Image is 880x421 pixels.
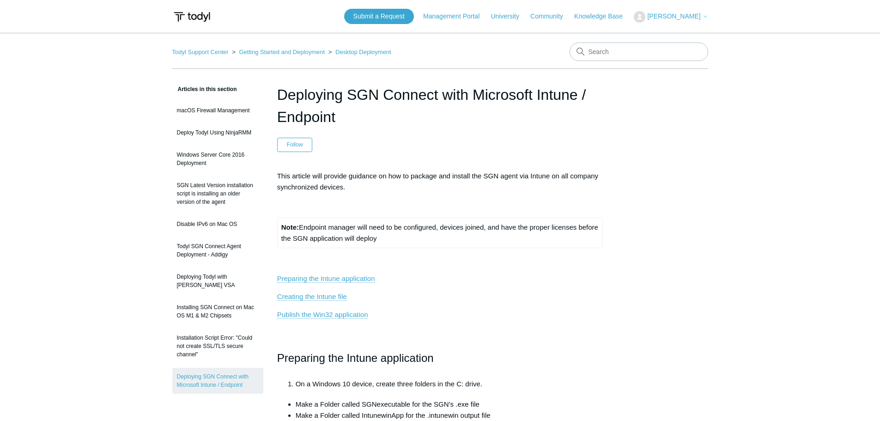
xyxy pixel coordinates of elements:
a: University [491,12,528,21]
a: Deploying Todyl with [PERSON_NAME] VSA [172,268,263,294]
a: Preparing the Intune application [277,275,375,283]
a: Publish the Win32 application [277,311,368,319]
a: macOS Firewall Management [172,102,263,119]
input: Search [570,43,708,61]
button: Follow Article [277,138,313,152]
li: Desktop Deployment [327,49,391,55]
button: [PERSON_NAME] [634,11,708,23]
a: Knowledge Base [574,12,632,21]
a: Windows Server Core 2016 Deployment [172,146,263,172]
a: Installation Script Error: "Could not create SSL/TLS secure channel" [172,329,263,363]
a: Todyl Support Center [172,49,229,55]
li: On a Windows 10 device, create three folders in the C: drive. [296,378,603,390]
a: Submit a Request [344,9,414,24]
p: This article will provide guidance on how to package and install the SGN agent via Intune on all ... [277,171,603,193]
img: Todyl Support Center Help Center home page [172,8,212,25]
td: Endpoint manager will need to be configured, devices joined, and have the proper licenses before ... [277,218,603,248]
a: Creating the Intune file [277,293,347,301]
li: Make a Folder called IntunewinApp for the .intunewin output file [296,410,603,421]
li: Todyl Support Center [172,49,231,55]
li: Getting Started and Deployment [230,49,327,55]
a: Getting Started and Deployment [239,49,325,55]
a: Deploy Todyl Using NinjaRMM [172,124,263,141]
a: Desktop Deployment [335,49,391,55]
a: SGN Latest Version installation script is installing an older version of the agent [172,177,263,211]
a: Management Portal [423,12,489,21]
li: Make a Folder called SGNexecutable for the SGN’s .exe file [296,399,603,410]
span: Preparing the Intune application [277,352,434,364]
span: [PERSON_NAME] [647,12,700,20]
h1: Deploying SGN Connect with Microsoft Intune / Endpoint [277,84,603,128]
a: Todyl SGN Connect Agent Deployment - Addigy [172,238,263,263]
a: Disable IPv6 on Mac OS [172,215,263,233]
strong: Note: [281,223,299,231]
span: Articles in this section [172,86,237,92]
a: Deploying SGN Connect with Microsoft Intune / Endpoint [172,368,263,394]
a: Community [530,12,572,21]
a: Installing SGN Connect on Mac OS M1 & M2 Chipsets [172,299,263,324]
